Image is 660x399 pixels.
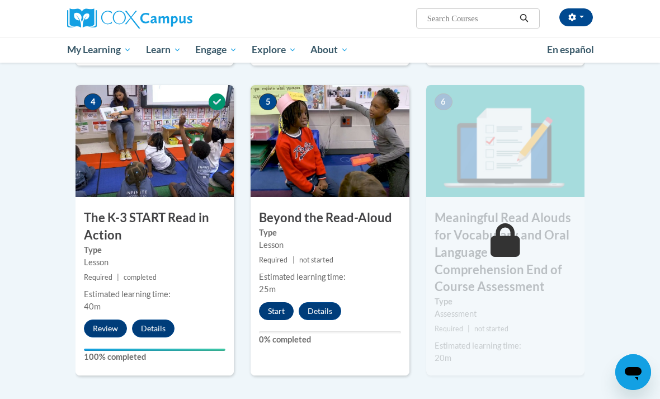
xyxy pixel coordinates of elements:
[67,8,231,29] a: Cox Campus
[84,349,225,351] div: Your progress
[304,37,356,63] a: About
[84,320,127,337] button: Review
[435,353,451,363] span: 20m
[468,325,470,333] span: |
[259,271,400,283] div: Estimated learning time:
[259,302,294,320] button: Start
[435,340,576,352] div: Estimated learning time:
[559,8,593,26] button: Account Settings
[259,284,276,294] span: 25m
[426,12,516,25] input: Search Courses
[139,37,188,63] a: Learn
[84,351,225,363] label: 100% completed
[435,93,452,110] span: 6
[67,43,131,57] span: My Learning
[117,273,119,281] span: |
[293,256,295,264] span: |
[259,239,400,251] div: Lesson
[195,43,237,57] span: Engage
[76,209,234,244] h3: The K-3 START Read in Action
[259,334,400,346] label: 0% completed
[435,308,576,320] div: Assessment
[84,288,225,301] div: Estimated learning time:
[84,256,225,269] div: Lesson
[426,209,584,295] h3: Meaningful Read Alouds for Vocabulary and Oral Language Comprehension End of Course Assessment
[435,295,576,308] label: Type
[84,273,112,281] span: Required
[84,244,225,256] label: Type
[474,325,508,333] span: not started
[60,37,139,63] a: My Learning
[252,43,296,57] span: Explore
[76,85,234,197] img: Course Image
[251,85,409,197] img: Course Image
[84,93,102,110] span: 4
[516,12,532,25] button: Search
[188,37,244,63] a: Engage
[251,209,409,227] h3: Beyond the Read-Aloud
[124,273,157,281] span: completed
[259,93,277,110] span: 5
[310,43,348,57] span: About
[540,38,601,62] a: En español
[259,227,400,239] label: Type
[259,256,287,264] span: Required
[132,320,175,337] button: Details
[435,325,463,333] span: Required
[615,354,651,390] iframe: Button to launch messaging window
[67,8,192,29] img: Cox Campus
[426,85,584,197] img: Course Image
[146,43,181,57] span: Learn
[299,302,341,320] button: Details
[299,256,333,264] span: not started
[244,37,304,63] a: Explore
[547,44,594,55] span: En español
[59,37,601,63] div: Main menu
[84,302,101,311] span: 40m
